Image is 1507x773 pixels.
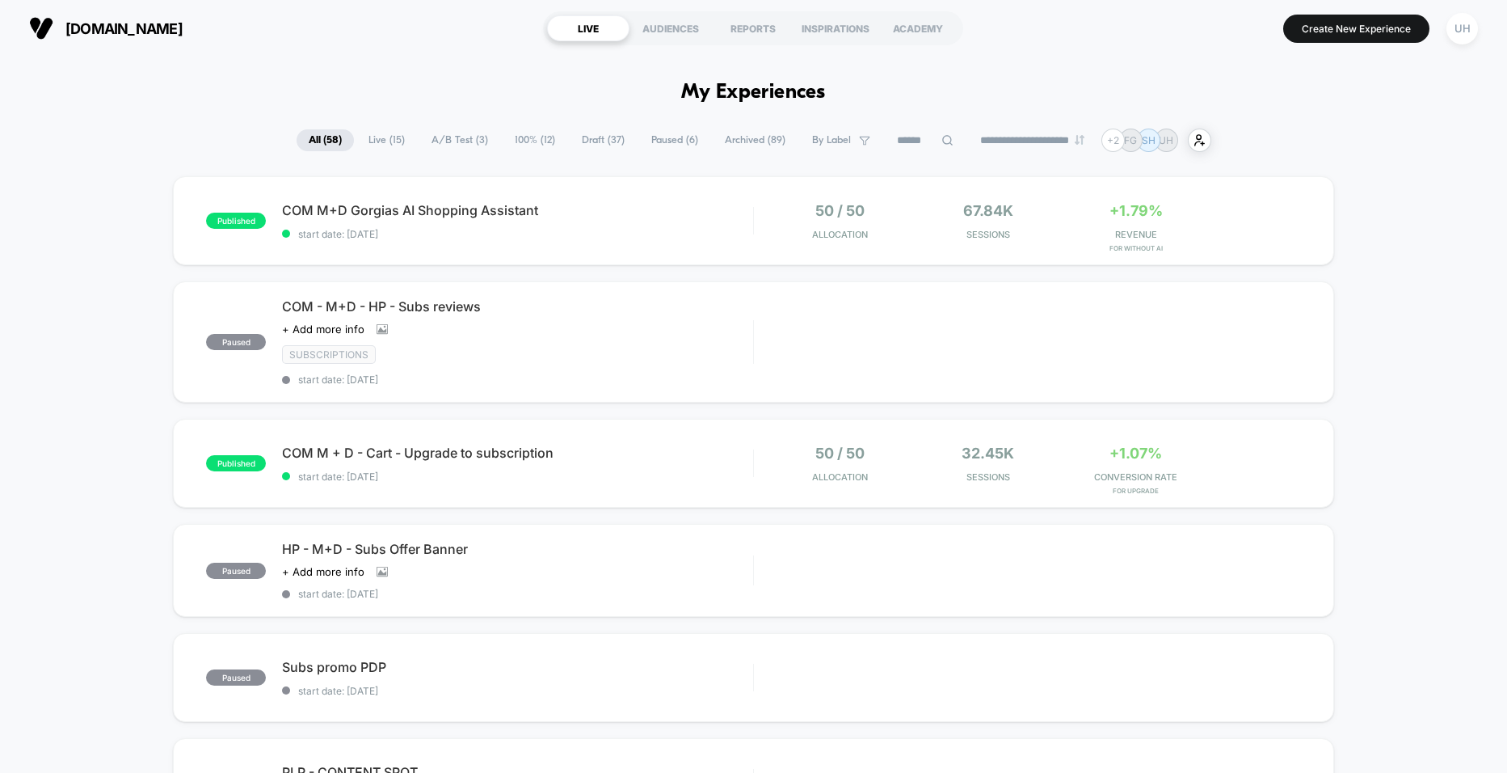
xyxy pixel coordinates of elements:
[29,16,53,40] img: Visually logo
[712,15,794,41] div: REPORTS
[206,563,266,579] span: paused
[282,202,752,218] span: COM M+D Gorgias AI Shopping Assistant
[206,455,266,471] span: published
[503,129,567,151] span: 100% ( 12 )
[282,445,752,461] span: COM M + D - Cart - Upgrade to subscription
[918,471,1058,483] span: Sessions
[812,471,868,483] span: Allocation
[1142,134,1156,146] p: SH
[282,298,752,315] span: COM - M+D - HP - Subs reviews
[877,15,959,41] div: ACADEMY
[1066,229,1206,240] span: REVENUE
[963,202,1013,219] span: 67.84k
[206,334,266,350] span: paused
[282,659,752,675] span: Subs promo PDP
[1442,12,1483,45] button: UH
[570,129,637,151] span: Draft ( 37 )
[815,445,865,462] span: 50 / 50
[1124,134,1137,146] p: FG
[815,202,865,219] span: 50 / 50
[812,134,851,146] span: By Label
[1159,134,1173,146] p: UH
[24,15,187,41] button: [DOMAIN_NAME]
[1066,487,1206,495] span: for Upgrade
[547,15,629,41] div: LIVE
[282,345,376,364] span: subscriptions
[206,213,266,229] span: published
[297,129,354,151] span: All ( 58 )
[918,229,1058,240] span: Sessions
[1075,135,1084,145] img: end
[65,20,183,37] span: [DOMAIN_NAME]
[1066,244,1206,252] span: for Without AI
[1109,445,1162,462] span: +1.07%
[282,228,752,240] span: start date: [DATE]
[282,471,752,483] span: start date: [DATE]
[282,541,752,557] span: HP - M+D - Subs Offer Banner
[794,15,877,41] div: INSPIRATIONS
[681,81,826,104] h1: My Experiences
[282,588,752,600] span: start date: [DATE]
[713,129,798,151] span: Archived ( 89 )
[282,323,364,336] span: + Add more info
[629,15,712,41] div: AUDIENCES
[419,129,500,151] span: A/B Test ( 3 )
[206,670,266,686] span: paused
[1066,471,1206,483] span: CONVERSION RATE
[282,565,364,578] span: + Add more info
[1283,15,1429,43] button: Create New Experience
[356,129,417,151] span: Live ( 15 )
[282,685,752,697] span: start date: [DATE]
[282,374,752,386] span: start date: [DATE]
[1109,202,1163,219] span: +1.79%
[1446,13,1478,44] div: UH
[1101,129,1125,152] div: + 2
[812,229,868,240] span: Allocation
[639,129,710,151] span: Paused ( 6 )
[962,445,1014,462] span: 32.45k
